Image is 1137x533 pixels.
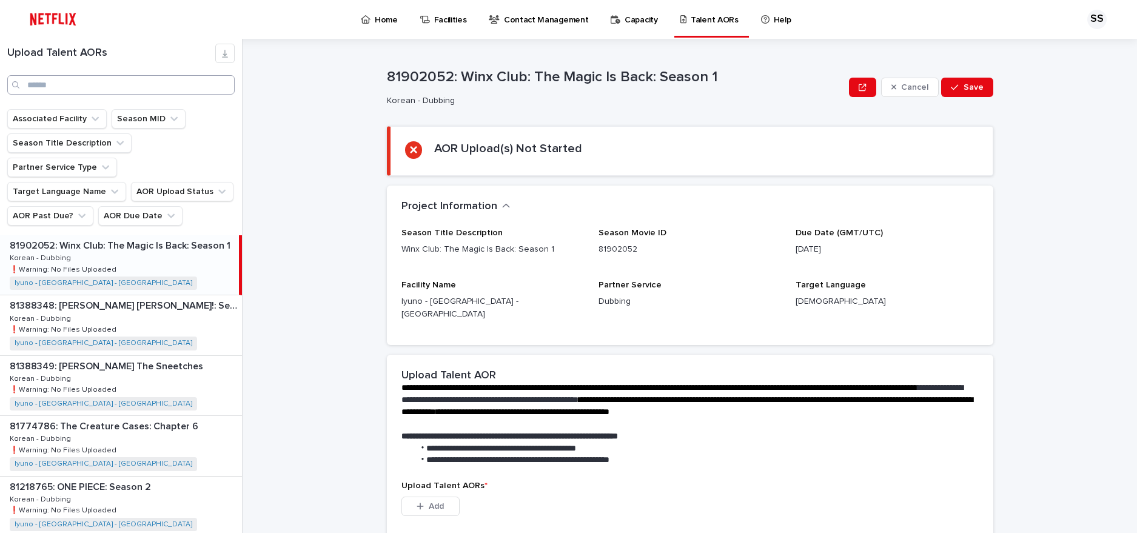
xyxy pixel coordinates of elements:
[112,109,186,129] button: Season MID
[401,200,497,213] h2: Project Information
[401,243,584,256] p: Winx Club: The Magic Is Back: Season 1
[10,432,73,443] p: Korean - Dubbing
[387,96,840,106] p: Korean - Dubbing
[15,460,192,468] a: Iyuno - [GEOGRAPHIC_DATA] - [GEOGRAPHIC_DATA]
[429,502,444,511] span: Add
[10,312,73,323] p: Korean - Dubbing
[15,400,192,408] a: Iyuno - [GEOGRAPHIC_DATA] - [GEOGRAPHIC_DATA]
[401,369,496,383] h2: Upload Talent AOR
[10,383,119,394] p: ❗️Warning: No Files Uploaded
[10,479,153,493] p: 81218765: ONE PIECE: Season 2
[434,141,582,156] h2: AOR Upload(s) Not Started
[10,418,201,432] p: 81774786: The Creature Cases: Chapter 6
[401,497,460,516] button: Add
[881,78,939,97] button: Cancel
[401,229,503,237] span: Season Title Description
[7,109,107,129] button: Associated Facility
[10,323,119,334] p: ❗️Warning: No Files Uploaded
[387,69,845,86] p: 81902052: Winx Club: The Magic Is Back: Season 1
[401,200,511,213] button: Project Information
[10,252,73,263] p: Korean - Dubbing
[796,295,978,308] p: [DEMOGRAPHIC_DATA]
[10,504,119,515] p: ❗️Warning: No Files Uploaded
[964,83,984,92] span: Save
[10,238,233,252] p: 81902052: Winx Club: The Magic Is Back: Season 1
[796,243,978,256] p: [DATE]
[796,229,883,237] span: Due Date (GMT/UTC)
[10,298,240,312] p: 81388348: [PERSON_NAME] [PERSON_NAME]!: Season 1
[401,295,584,321] p: Iyuno - [GEOGRAPHIC_DATA] - [GEOGRAPHIC_DATA]
[599,295,781,308] p: Dubbing
[7,158,117,177] button: Partner Service Type
[401,281,456,289] span: Facility Name
[7,75,235,95] input: Search
[7,133,132,153] button: Season Title Description
[7,182,126,201] button: Target Language Name
[599,243,781,256] p: 81902052
[7,47,215,60] h1: Upload Talent AORs
[15,279,192,287] a: Iyuno - [GEOGRAPHIC_DATA] - [GEOGRAPHIC_DATA]
[15,520,192,529] a: Iyuno - [GEOGRAPHIC_DATA] - [GEOGRAPHIC_DATA]
[98,206,183,226] button: AOR Due Date
[15,339,192,347] a: Iyuno - [GEOGRAPHIC_DATA] - [GEOGRAPHIC_DATA]
[1087,10,1107,29] div: SS
[7,206,93,226] button: AOR Past Due?
[10,493,73,504] p: Korean - Dubbing
[10,444,119,455] p: ❗️Warning: No Files Uploaded
[401,481,488,490] span: Upload Talent AORs
[10,358,206,372] p: 81388349: [PERSON_NAME] The Sneetches
[10,263,119,274] p: ❗️Warning: No Files Uploaded
[901,83,928,92] span: Cancel
[131,182,233,201] button: AOR Upload Status
[941,78,993,97] button: Save
[599,229,666,237] span: Season Movie ID
[10,372,73,383] p: Korean - Dubbing
[796,281,866,289] span: Target Language
[599,281,662,289] span: Partner Service
[24,7,82,32] img: ifQbXi3ZQGMSEF7WDB7W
